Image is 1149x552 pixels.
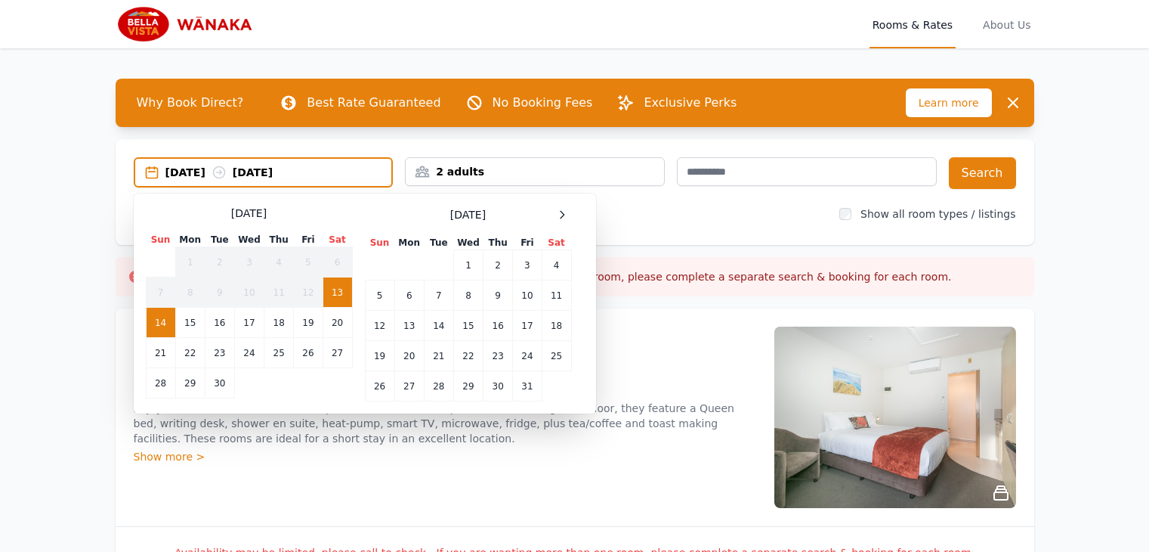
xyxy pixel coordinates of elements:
[424,281,453,311] td: 7
[134,401,756,446] p: Enjoy mountain views from our Compact Studios. Located upstairs and on the ground floor, they fea...
[205,338,234,368] td: 23
[294,308,323,338] td: 19
[542,236,571,250] th: Sat
[294,278,323,308] td: 12
[231,206,267,221] span: [DATE]
[542,250,571,281] td: 4
[453,341,483,371] td: 22
[234,233,264,247] th: Wed
[453,281,483,311] td: 8
[264,278,294,308] td: 11
[175,233,205,247] th: Mon
[513,250,542,281] td: 3
[307,94,440,112] p: Best Rate Guaranteed
[483,236,513,250] th: Thu
[323,278,352,308] td: 13
[323,338,352,368] td: 27
[394,371,424,402] td: 27
[205,308,234,338] td: 16
[483,371,513,402] td: 30
[264,308,294,338] td: 18
[234,247,264,278] td: 3
[264,338,294,368] td: 25
[542,311,571,341] td: 18
[394,341,424,371] td: 20
[424,311,453,341] td: 14
[424,371,453,402] td: 28
[513,281,542,311] td: 10
[294,338,323,368] td: 26
[264,233,294,247] th: Thu
[234,278,264,308] td: 10
[513,341,542,371] td: 24
[205,278,234,308] td: 9
[146,368,175,398] td: 28
[394,236,424,250] th: Mon
[165,165,392,180] div: [DATE] [DATE]
[323,308,352,338] td: 20
[116,6,261,42] img: Bella Vista Wanaka
[323,233,352,247] th: Sat
[424,236,453,250] th: Tue
[513,236,542,250] th: Fri
[450,207,486,222] span: [DATE]
[234,308,264,338] td: 17
[146,338,175,368] td: 21
[365,341,394,371] td: 19
[483,341,513,371] td: 23
[205,368,234,398] td: 30
[644,94,737,112] p: Exclusive Perks
[175,308,205,338] td: 15
[453,236,483,250] th: Wed
[294,247,323,278] td: 5
[365,371,394,402] td: 26
[125,88,256,118] span: Why Book Direct?
[542,281,571,311] td: 11
[264,247,294,278] td: 4
[234,338,264,368] td: 24
[134,449,756,464] div: Show more >
[394,281,424,311] td: 6
[493,94,593,112] p: No Booking Fees
[424,341,453,371] td: 21
[394,311,424,341] td: 13
[323,247,352,278] td: 6
[175,338,205,368] td: 22
[513,371,542,402] td: 31
[453,311,483,341] td: 15
[513,311,542,341] td: 17
[860,208,1015,220] label: Show all room types / listings
[949,157,1016,189] button: Search
[146,233,175,247] th: Sun
[542,341,571,371] td: 25
[483,250,513,281] td: 2
[365,236,394,250] th: Sun
[146,308,175,338] td: 14
[453,371,483,402] td: 29
[483,281,513,311] td: 9
[406,164,664,179] div: 2 adults
[906,88,992,117] span: Learn more
[175,247,205,278] td: 1
[205,247,234,278] td: 2
[205,233,234,247] th: Tue
[175,278,205,308] td: 8
[453,250,483,281] td: 1
[294,233,323,247] th: Fri
[365,311,394,341] td: 12
[175,368,205,398] td: 29
[146,278,175,308] td: 7
[483,311,513,341] td: 16
[365,281,394,311] td: 5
